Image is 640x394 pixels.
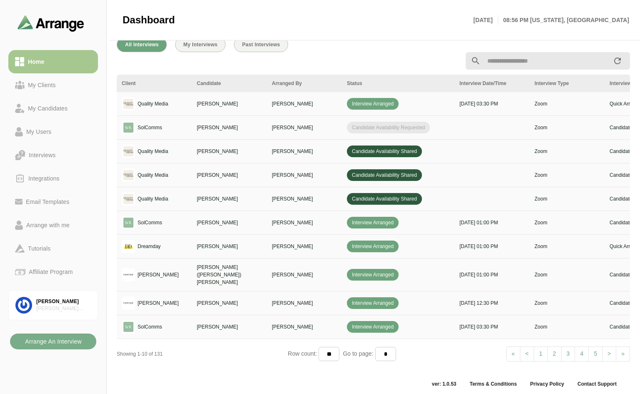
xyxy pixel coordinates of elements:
p: [PERSON_NAME] [197,219,262,226]
p: Quality Media [138,195,168,203]
a: [PERSON_NAME][PERSON_NAME] Associates [8,290,98,320]
img: logo [122,296,135,310]
p: [DATE] 12:30 PM [459,299,525,307]
div: Email Templates [23,197,73,207]
p: [PERSON_NAME] [197,243,262,250]
a: My Users [8,120,98,143]
div: My Candidates [25,103,71,113]
a: Arrange with me [8,213,98,237]
a: Privacy Policy [524,381,571,387]
p: [PERSON_NAME] [272,243,337,250]
p: [PERSON_NAME] [197,148,262,155]
a: Home [8,50,98,73]
span: Candidate Availability Shared [347,146,422,157]
p: [PERSON_NAME] [197,171,262,179]
span: All Interviews [125,42,159,48]
div: Tutorials [25,243,54,253]
p: [PERSON_NAME] [272,219,337,226]
p: [PERSON_NAME] [197,299,262,307]
p: [PERSON_NAME] [272,299,337,307]
p: [PERSON_NAME] [197,124,262,131]
a: My Clients [8,73,98,97]
span: Go to page: [339,350,375,357]
div: Home [25,57,48,67]
div: My Users [23,127,55,137]
p: SolComms [138,323,162,331]
p: Zoom [535,195,600,203]
div: Status [347,80,449,87]
p: [DATE] [473,15,498,25]
p: [PERSON_NAME] [197,100,262,108]
p: [DATE] 03:30 PM [459,323,525,331]
div: [PERSON_NAME] Associates [36,305,91,312]
a: 3 [561,346,575,361]
p: Zoom [535,100,600,108]
a: Terms & Conditions [463,381,523,387]
div: [PERSON_NAME] [36,298,91,305]
p: [PERSON_NAME] ([PERSON_NAME]) [PERSON_NAME] [197,264,262,286]
p: SolComms [138,219,162,226]
span: ver: 1.0.53 [425,381,463,387]
p: Zoom [535,271,600,279]
span: Interview Arranged [347,321,399,333]
div: Arrange with me [23,220,73,230]
span: Candidate Availability Requested [347,122,430,133]
p: Zoom [535,219,600,226]
p: Zoom [535,299,600,307]
p: [PERSON_NAME] [197,323,262,331]
p: Zoom [535,323,600,331]
div: Candidate [197,80,262,87]
span: My Interviews [183,42,218,48]
a: 4 [575,346,589,361]
span: Candidate Availability Shared [347,169,422,181]
a: 2 [547,346,562,361]
p: Zoom [535,243,600,250]
button: My Interviews [175,37,226,52]
img: logo [122,145,135,158]
img: logo [122,121,135,134]
a: Interviews [8,143,98,167]
p: Zoom [535,124,600,131]
p: Dreamday [138,243,161,250]
p: [PERSON_NAME] [272,323,337,331]
p: [PERSON_NAME] [272,124,337,131]
p: [DATE] 01:00 PM [459,219,525,226]
p: [PERSON_NAME] [272,271,337,279]
p: Zoom [535,171,600,179]
span: Dashboard [123,14,175,26]
span: » [621,350,625,357]
img: arrangeai-name-small-logo.4d2b8aee.svg [18,15,84,31]
p: [PERSON_NAME] [272,195,337,203]
img: logo [122,268,135,281]
img: logo [122,192,135,206]
a: Next [616,346,630,361]
img: logo [122,168,135,182]
b: Arrange An Interview [25,334,82,349]
p: Quality Media [138,100,168,108]
span: Interview Arranged [347,217,399,228]
p: [DATE] 01:00 PM [459,243,525,250]
a: My Candidates [8,97,98,120]
p: [DATE] 03:30 PM [459,100,525,108]
p: SolComms [138,124,162,131]
div: Interviews [25,150,59,160]
a: Integrations [8,167,98,190]
img: logo [122,216,135,229]
a: Next [602,346,616,361]
span: Interview Arranged [347,241,399,252]
p: [PERSON_NAME] [272,100,337,108]
img: logo [122,97,135,110]
span: Interview Arranged [347,98,399,110]
span: Interview Arranged [347,269,399,281]
img: logo [122,320,135,334]
p: [PERSON_NAME] [138,299,179,307]
p: 08:56 PM [US_STATE], [GEOGRAPHIC_DATA] [498,15,629,25]
i: appended action [612,56,622,66]
p: Quality Media [138,171,168,179]
a: 5 [588,346,602,361]
p: [PERSON_NAME] [272,148,337,155]
p: Zoom [535,148,600,155]
a: Contact Support [571,381,623,387]
div: Integrations [25,173,63,183]
div: Showing 1-10 of 131 [117,350,288,358]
